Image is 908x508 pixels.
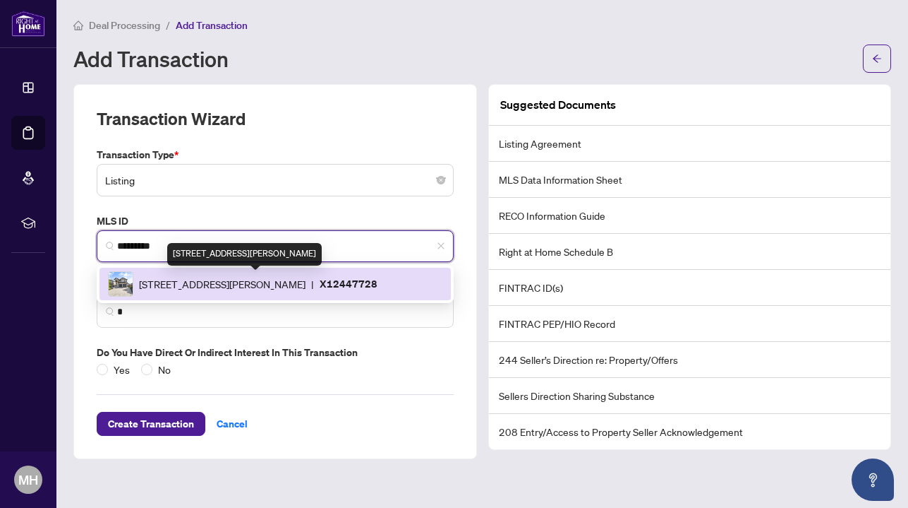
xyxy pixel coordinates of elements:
[97,213,454,229] label: MLS ID
[106,242,114,250] img: search_icon
[97,412,205,436] button: Create Transaction
[106,307,114,316] img: search_icon
[176,19,248,32] span: Add Transaction
[11,11,45,37] img: logo
[167,243,322,266] div: [STREET_ADDRESS][PERSON_NAME]
[105,167,445,194] span: Listing
[489,234,891,270] li: Right at Home Schedule B
[73,20,83,30] span: home
[489,126,891,162] li: Listing Agreement
[108,413,194,435] span: Create Transaction
[489,162,891,198] li: MLS Data Information Sheet
[139,276,305,292] span: [STREET_ADDRESS][PERSON_NAME]
[872,54,882,64] span: arrow-left
[500,96,616,114] article: Suggested Documents
[166,17,170,33] li: /
[489,270,891,306] li: FINTRAC ID(s)
[97,107,246,130] h2: Transaction Wizard
[205,412,259,436] button: Cancel
[73,47,229,70] h1: Add Transaction
[437,242,445,250] span: close
[108,362,135,377] span: Yes
[437,176,445,184] span: close-circle
[18,470,38,490] span: MH
[489,306,891,342] li: FINTRAC PEP/HIO Record
[152,362,176,377] span: No
[97,345,454,360] label: Do you have direct or indirect interest in this transaction
[489,378,891,414] li: Sellers Direction Sharing Substance
[109,272,133,296] img: IMG-X12447728_1.jpg
[852,459,894,501] button: Open asap
[489,198,891,234] li: RECO Information Guide
[97,147,454,163] label: Transaction Type
[489,342,891,378] li: 244 Seller’s Direction re: Property/Offers
[311,276,314,292] span: |
[320,276,377,292] p: X12447728
[489,414,891,449] li: 208 Entry/Access to Property Seller Acknowledgement
[89,19,160,32] span: Deal Processing
[217,413,248,435] span: Cancel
